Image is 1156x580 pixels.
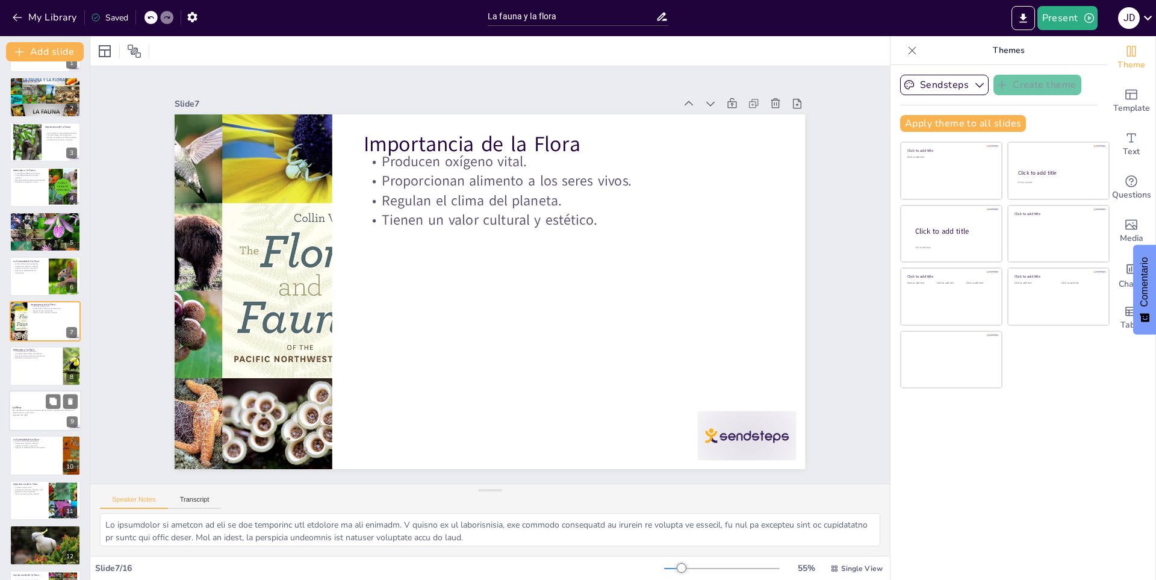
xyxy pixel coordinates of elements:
[66,148,77,158] div: 3
[63,394,78,408] button: Delete Slide
[13,355,60,357] p: El cambio climático altera los ecosistemas.
[10,167,81,207] div: 4
[1107,80,1155,123] div: Add ready made slides
[1107,210,1155,253] div: Add images, graphics, shapes or video
[1123,145,1140,158] span: Text
[13,442,60,444] p: Proporcionan oxígeno y alimento.
[45,139,77,141] p: Contribuyen a la cultura y economía.
[66,237,77,248] div: 5
[9,8,82,27] button: My Library
[168,496,222,509] button: Transcript
[13,216,77,218] p: Las reservas naturales son refugios.
[1037,6,1098,30] button: Present
[915,226,992,237] div: Click to add title
[907,156,993,159] div: Click to add text
[907,274,993,279] div: Click to add title
[63,506,77,517] div: 11
[364,151,774,171] p: Producen oxígeno vital.
[45,134,77,137] p: Controlan plagas en el ecosistema.
[1112,189,1151,202] span: Questions
[1011,6,1035,30] button: Export to PowerPoint
[13,437,60,441] p: La Diversidad de la Flora
[66,372,77,382] div: 8
[45,136,77,139] p: Reciclan nutrientes en el medio ambiente.
[13,222,77,225] p: Estrategias efectivas son necesarias.
[13,265,45,267] p: Proporcionan oxígeno y alimento.
[13,218,77,220] p: La educación es clave para la conservación.
[10,346,81,386] div: 8
[100,513,880,546] textarea: Lo ipsumdolor si ametcon ad eli se doe temporinc utl etdolore ma ali enimadm. V quisno ex ul labo...
[13,88,77,90] p: La comprensión de la fauna es crucial.
[1018,169,1098,176] div: Click to add title
[91,12,128,23] div: Saved
[46,394,60,408] button: Duplicate Slide
[1120,319,1142,332] span: Table
[364,170,774,190] p: Proporcionan alimento a los seres vivos.
[13,263,45,265] p: La flora incluye diversas especies.
[1113,102,1150,115] span: Template
[10,301,81,341] div: 7
[1015,274,1101,279] div: Click to add title
[907,282,934,285] div: Click to add text
[488,8,656,25] input: Insert title
[1018,181,1098,184] div: Click to add text
[13,175,45,179] p: La caza ilegal amenaza a muchas especies.
[922,36,1095,65] p: Themes
[1133,245,1156,335] button: Comentarios - Mostrar encuesta
[13,179,45,181] p: El cambio climático altera los ecosistemas.
[13,406,21,409] strong: La Flora
[13,81,77,84] p: La fauna incluye diversas especies.
[13,348,60,351] p: Amenazas a la Flora
[13,410,78,414] p: Esta presentación se centra en la diversidad de la flora, su papel en el ecosistema y la necesida...
[907,148,993,153] div: Click to add title
[10,212,81,252] div: 5
[63,551,77,562] div: 12
[13,482,45,486] p: Importancia de la Flora
[841,564,883,573] span: Single View
[13,440,60,442] p: La flora incluye diversas especies.
[13,536,77,538] p: Abordar las amenazas es crucial.
[13,352,60,355] p: La contaminación afecta a las plantas.
[13,181,45,184] p: Abordar las amenazas es crucial.
[1107,296,1155,340] div: Add a table
[13,414,78,416] p: Generated with [URL]
[13,84,77,86] p: La fauna es esencial para el equilibrio ecológico.
[95,563,664,574] div: Slide 7 / 16
[364,210,774,230] p: Tienen un valor cultural y estético.
[13,357,60,360] p: Abordar las amenazas es crucial.
[1107,253,1155,296] div: Add charts and graphs
[900,115,1026,132] button: Apply theme to all slides
[45,125,77,129] p: Importancia de la Fauna
[31,308,77,310] p: Proporcionan alimento a los seres vivos.
[1107,36,1155,80] div: Change the overall theme
[13,444,60,447] p: Impactan la cultura y economía.
[915,246,991,249] div: Click to add body
[13,79,77,83] p: La Diversidad de la Fauna
[175,98,675,110] div: Slide 7
[1120,232,1143,245] span: Media
[31,305,77,308] p: Producen oxígeno vital.
[31,310,77,313] p: Regulan el clima del planeta.
[13,260,45,263] p: La Diversidad de la Flora
[13,529,77,532] p: La deforestación es alarmante.
[13,573,45,576] p: Conservación de la Flora
[66,327,77,338] div: 7
[9,390,81,431] div: 9
[66,103,77,114] div: 2
[13,351,60,353] p: La deforestación es alarmante.
[67,417,78,428] div: 9
[1015,282,1052,285] div: Click to add text
[13,213,77,217] p: Conservación de la Fauna
[364,129,774,159] p: Importancia de la Flora
[95,42,114,61] div: Layout
[1117,58,1145,72] span: Theme
[1061,282,1099,285] div: Click to add text
[13,446,60,449] p: Aseguran la estabilidad de los ecosistemas.
[13,532,77,534] p: La contaminación afecta a las plantas.
[13,488,45,491] p: Proporcionan alimento a los seres vivos.
[13,534,77,536] p: El cambio climático altera los ecosistemas.
[13,172,45,175] p: La pérdida de hábitat es alarmante.
[10,122,81,162] div: 3
[13,486,45,488] p: Producen oxígeno vital.
[966,282,993,285] div: Click to add text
